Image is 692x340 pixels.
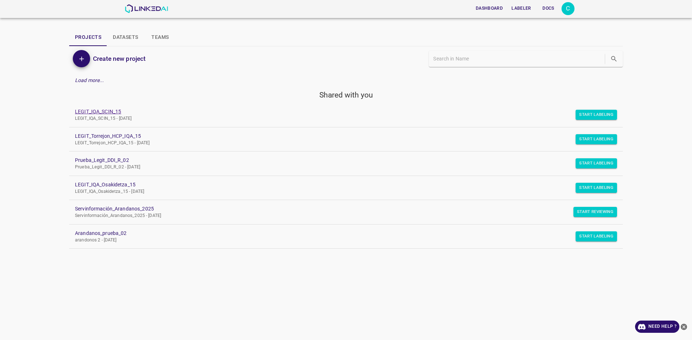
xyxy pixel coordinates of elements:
a: LEGIT_IQA_SCIN_15 [75,108,605,115]
a: Dashboard [471,1,507,16]
a: Create new project [90,54,146,64]
button: Start Labeling [576,231,617,241]
em: Load more... [75,77,104,83]
a: Servinformación_Arandanos_2025 [75,205,605,213]
a: Labeler [507,1,535,16]
button: Start Labeling [576,158,617,168]
button: Start Labeling [576,110,617,120]
h5: Shared with you [69,90,623,100]
a: Prueba_Legit_DDI_R_02 [75,157,605,164]
input: Search in Name [433,54,603,64]
h6: Create new project [93,54,146,64]
button: Open settings [562,2,575,15]
a: Docs [536,1,562,16]
button: Start Labeling [576,183,617,193]
button: Labeler [509,3,534,14]
a: LEGIT_IQA_Osakidetza_15 [75,181,605,189]
button: Datasets [107,29,144,46]
button: Teams [144,29,176,46]
a: Need Help ? [635,321,679,333]
button: Add [73,50,90,67]
div: Load more... [69,74,623,87]
div: C [562,2,575,15]
button: Dashboard [473,3,506,14]
p: LEGIT_IQA_SCIN_15 - [DATE] [75,115,605,122]
button: close-help [679,321,688,333]
p: Servinformación_Arandanos_2025 - [DATE] [75,213,605,219]
button: Docs [537,3,560,14]
p: LEGIT_Torrejon_HCP_IQA_15 - [DATE] [75,140,605,146]
p: arandonos 2 - [DATE] [75,237,605,244]
button: Start Labeling [576,134,617,144]
button: Projects [69,29,107,46]
p: Prueba_Legit_DDI_R_02 - [DATE] [75,164,605,171]
a: LEGIT_Torrejon_HCP_IQA_15 [75,132,605,140]
a: Arandanos_prueba_02 [75,230,605,237]
img: LinkedAI [125,4,168,13]
p: LEGIT_IQA_Osakidetza_15 - [DATE] [75,189,605,195]
button: search [607,51,621,66]
button: Start Reviewing [573,207,617,217]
